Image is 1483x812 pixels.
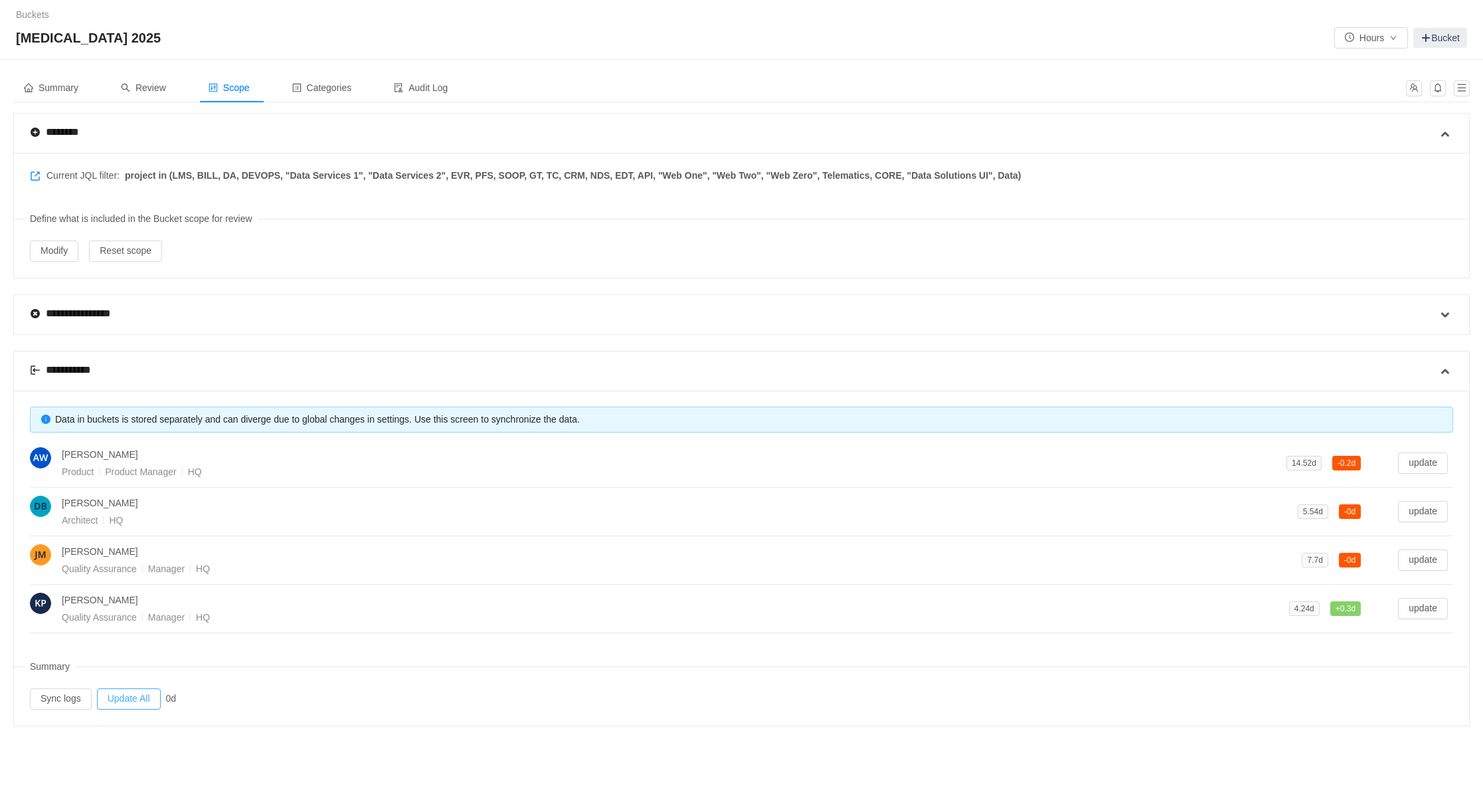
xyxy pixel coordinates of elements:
button: Reset scope [89,241,162,262]
button: Modify [30,241,78,262]
span: Current JQL filter: [30,169,1021,183]
span: 0.2d [1332,456,1361,470]
span: Define what is included in the Bucket scope for review [25,207,258,231]
a: Buckets [16,9,49,20]
span: [PERSON_NAME] [62,498,138,508]
i: icon: audit [394,83,403,92]
button: update [1398,598,1448,619]
span: Manager [148,563,196,574]
span: Quality Assurance [62,612,148,623]
span: Categories [292,82,352,93]
span: Summary [25,655,75,679]
span: Data in buckets is stored separately and can diverge due to global changes in settings. Use this ... [55,414,580,425]
span: Architect [62,515,109,526]
span: Manager [148,612,196,623]
button: icon: menu [1454,80,1470,96]
a: Bucket [1413,28,1467,48]
button: update [1398,501,1448,522]
i: icon: search [121,83,130,92]
span: 5.54d [1303,507,1323,516]
span: [PERSON_NAME] [62,449,138,460]
span: [MEDICAL_DATA] 2025 [16,27,169,49]
i: icon: profile [292,83,302,92]
span: Review [121,82,166,93]
div: 0d [166,692,177,706]
span: HQ [188,466,202,477]
span: + [1336,604,1340,613]
i: icon: control [209,83,218,92]
span: 0d [1339,553,1361,567]
span: [PERSON_NAME] [62,546,138,557]
button: Sync logs [30,688,92,710]
span: Product [62,466,105,477]
span: [PERSON_NAME] [62,595,138,605]
span: Quality Assurance [62,563,148,574]
span: Summary [24,82,78,93]
button: update [1398,453,1448,474]
span: HQ [196,563,210,574]
span: Scope [209,82,250,93]
span: - [1338,458,1340,468]
img: AW-3.png [30,447,51,468]
span: HQ [109,515,123,526]
button: icon: clock-circleHoursicon: down [1334,27,1408,49]
span: 4.24d [1294,604,1314,613]
button: icon: bell [1430,80,1446,96]
span: 14.52d [1292,458,1316,468]
span: 7.7d [1307,556,1322,565]
span: HQ [196,612,210,623]
img: 74657970f295a59be32333b0dcfa53d7 [30,593,51,614]
span: Product Manager [105,466,187,477]
span: - [1344,507,1347,516]
button: icon: team [1406,80,1422,96]
span: 0d [1339,504,1361,519]
i: icon: home [24,83,33,92]
i: icon: info-circle [41,415,50,424]
span: - [1344,556,1347,565]
img: 80fb96f947023810e6e5204550c9ad37 [30,544,51,565]
span: 0.3d [1330,601,1361,616]
button: Update All [97,688,161,710]
button: update [1398,550,1448,571]
span: Audit Log [394,82,448,93]
span: project in (LMS, BILL, DA, DEVOPS, "Data Services 1", "Data Services 2", EVR, PFS, SOOP, GT, TC, ... [125,169,1021,183]
img: DB-4.png [30,496,51,517]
